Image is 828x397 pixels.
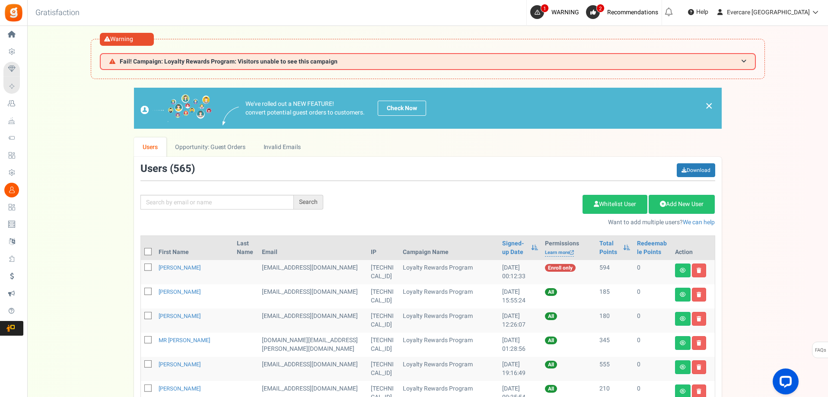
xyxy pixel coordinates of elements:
th: Action [672,236,715,260]
th: Email [258,236,367,260]
td: 594 [596,260,634,284]
span: All [545,312,557,320]
span: Recommendations [607,8,658,17]
td: [DATE] 01:28:56 [499,333,541,357]
th: First Name [155,236,234,260]
p: We've rolled out a NEW FEATURE! convert potential guest orders to customers. [245,100,365,117]
a: 2 Recommendations [586,5,662,19]
h3: Gratisfaction [26,4,89,22]
i: Delete user [697,365,701,370]
td: [EMAIL_ADDRESS][DOMAIN_NAME] [258,357,367,381]
h3: Users ( ) [140,163,195,175]
span: Evercare [GEOGRAPHIC_DATA] [727,8,810,17]
td: 180 [596,308,634,333]
a: × [705,101,713,111]
td: [DATE] 00:12:33 [499,260,541,284]
td: [DOMAIN_NAME][EMAIL_ADDRESS][PERSON_NAME][DOMAIN_NAME] [258,333,367,357]
th: Permissions [541,236,596,260]
td: General [258,260,367,284]
th: IP [367,236,399,260]
span: All [545,288,557,296]
p: Want to add multiple users? [336,218,715,227]
span: All [545,385,557,393]
span: WARNING [551,8,579,17]
td: 555 [596,357,634,381]
span: Fail! Campaign: Loyalty Rewards Program: Visitors unable to see this campaign [120,58,338,65]
i: Delete user [697,389,701,394]
td: [TECHNICAL_ID] [367,308,399,333]
img: images [140,94,212,122]
i: Delete user [697,292,701,297]
span: All [545,361,557,368]
td: Loyalty Rewards Program [399,333,499,357]
i: View details [680,268,686,273]
span: 1 [541,4,549,13]
td: 0 [634,284,672,308]
a: [PERSON_NAME] [159,384,201,393]
a: Signed-up Date [502,239,526,257]
td: Loyalty Rewards Program [399,284,499,308]
a: Users [134,137,167,157]
td: [TECHNICAL_ID] [367,260,399,284]
td: 0 [634,308,672,333]
a: Total Points [599,239,619,257]
td: 0 [634,333,672,357]
i: Delete user [697,268,701,273]
a: [PERSON_NAME] [159,312,201,320]
i: View details [680,316,686,321]
td: [DATE] 15:55:24 [499,284,541,308]
td: [EMAIL_ADDRESS][DOMAIN_NAME] [258,284,367,308]
a: Redeemable Points [637,239,668,257]
img: Gratisfaction [4,3,23,22]
span: 2 [596,4,605,13]
td: [DATE] 12:26:07 [499,308,541,333]
a: Download [677,163,715,177]
a: [PERSON_NAME] [159,360,201,368]
a: Opportunity: Guest Orders [166,137,254,157]
i: View details [680,389,686,394]
th: Last Name [233,236,258,260]
i: Delete user [697,340,701,346]
i: View details [680,292,686,297]
a: Learn more [545,249,574,257]
td: [TECHNICAL_ID] [367,284,399,308]
a: MR [PERSON_NAME] [159,336,210,344]
a: Invalid Emails [255,137,309,157]
td: 0 [634,357,672,381]
input: Search by email or name [140,195,294,210]
i: Delete user [697,316,701,321]
span: Help [694,8,708,16]
span: Enroll only [545,264,576,272]
th: Campaign Name [399,236,499,260]
td: 345 [596,333,634,357]
i: View details [680,340,686,346]
a: Whitelist User [583,195,647,214]
td: Loyalty Rewards Program [399,357,499,381]
a: [PERSON_NAME] [159,288,201,296]
span: FAQs [815,342,826,359]
td: [TECHNICAL_ID] [367,333,399,357]
a: Check Now [378,101,426,116]
span: All [545,337,557,344]
td: [TECHNICAL_ID] [367,357,399,381]
a: [PERSON_NAME] [159,264,201,272]
a: Help [685,5,712,19]
td: 185 [596,284,634,308]
a: We can help [683,218,715,227]
a: Add New User [649,195,715,214]
td: Loyalty Rewards Program [399,260,499,284]
img: images [223,107,239,125]
td: Loyalty Rewards Program [399,308,499,333]
i: View details [680,365,686,370]
a: 1 WARNING [530,5,583,19]
div: Warning [100,33,154,46]
td: [DATE] 19:16:49 [499,357,541,381]
td: 0 [634,260,672,284]
td: [EMAIL_ADDRESS][DOMAIN_NAME] [258,308,367,333]
span: 565 [173,161,191,176]
div: Search [294,195,323,210]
